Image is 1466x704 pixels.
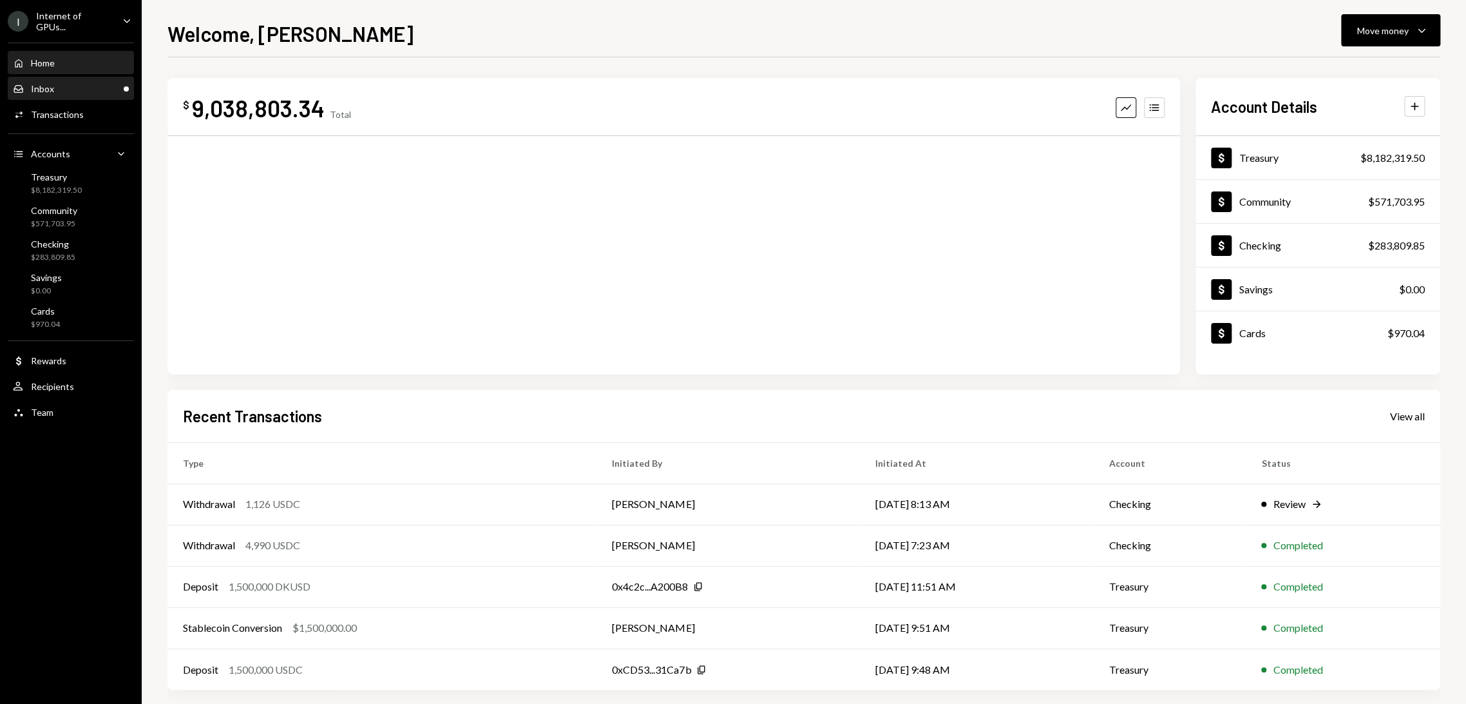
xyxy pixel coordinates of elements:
[612,579,688,594] div: 0x4c2c...A200B8
[167,21,414,46] h1: Welcome, [PERSON_NAME]
[1273,538,1322,553] div: Completed
[8,51,134,74] a: Home
[167,442,596,484] th: Type
[596,525,860,566] td: [PERSON_NAME]
[8,235,134,266] a: Checking$283,809.85
[1195,224,1440,267] a: Checking$283,809.85
[31,83,54,94] div: Inbox
[245,538,300,553] div: 4,990 USDC
[612,662,691,678] div: 0xCD53...31Ca7b
[1093,484,1246,525] td: Checking
[229,662,303,678] div: 1,500,000 USDC
[1093,525,1246,566] td: Checking
[292,620,357,636] div: $1,500,000.00
[1239,195,1291,208] div: Community
[8,349,134,372] a: Rewards
[1390,410,1425,423] div: View all
[31,272,62,283] div: Savings
[31,205,77,216] div: Community
[31,381,74,392] div: Recipients
[1093,442,1246,484] th: Account
[8,11,28,32] div: I
[1093,607,1246,649] td: Treasury
[860,484,1094,525] td: [DATE] 8:13 AM
[31,148,70,159] div: Accounts
[1239,327,1266,339] div: Cards
[36,10,112,32] div: Internet of GPUs...
[596,607,860,649] td: [PERSON_NAME]
[1273,662,1322,678] div: Completed
[31,355,66,366] div: Rewards
[1273,579,1322,594] div: Completed
[183,579,218,594] div: Deposit
[1399,282,1425,297] div: $0.00
[1246,442,1440,484] th: Status
[596,484,860,525] td: [PERSON_NAME]
[1195,311,1440,355] a: Cards$970.04
[1239,152,1279,164] div: Treasury
[1211,96,1317,117] h2: Account Details
[1368,194,1425,210] div: $571,703.95
[31,407,53,418] div: Team
[8,268,134,299] a: Savings$0.00
[183,496,235,512] div: Withdrawal
[1195,268,1440,311] a: Savings$0.00
[8,201,134,232] a: Community$571,703.95
[860,607,1094,649] td: [DATE] 9:51 AM
[860,442,1094,484] th: Initiated At
[31,252,75,263] div: $283,809.85
[8,400,134,424] a: Team
[183,99,189,112] div: $
[330,109,351,120] div: Total
[8,168,134,199] a: Treasury$8,182,319.50
[1387,326,1425,341] div: $970.04
[1093,649,1246,690] td: Treasury
[860,649,1094,690] td: [DATE] 9:48 AM
[1368,238,1425,253] div: $283,809.85
[192,93,325,122] div: 9,038,803.34
[1239,283,1273,295] div: Savings
[31,171,82,182] div: Treasury
[31,319,60,330] div: $970.04
[183,406,322,427] h2: Recent Transactions
[1093,566,1246,607] td: Treasury
[31,219,77,230] div: $571,703.95
[1273,620,1322,636] div: Completed
[1239,239,1281,251] div: Checking
[183,620,282,636] div: Stablecoin Conversion
[1360,150,1425,166] div: $8,182,319.50
[860,566,1094,607] td: [DATE] 11:51 AM
[8,302,134,333] a: Cards$970.04
[8,103,134,126] a: Transactions
[1357,24,1409,37] div: Move money
[31,239,75,249] div: Checking
[31,185,82,196] div: $8,182,319.50
[31,306,60,317] div: Cards
[8,375,134,398] a: Recipients
[183,538,235,553] div: Withdrawal
[1341,14,1440,46] button: Move money
[1390,409,1425,423] a: View all
[1195,136,1440,179] a: Treasury$8,182,319.50
[245,496,300,512] div: 1,126 USDC
[860,525,1094,566] td: [DATE] 7:23 AM
[596,442,860,484] th: Initiated By
[31,57,55,68] div: Home
[1195,180,1440,223] a: Community$571,703.95
[31,109,84,120] div: Transactions
[183,662,218,678] div: Deposit
[31,286,62,297] div: $0.00
[8,77,134,100] a: Inbox
[1273,496,1305,512] div: Review
[229,579,310,594] div: 1,500,000 DKUSD
[8,142,134,165] a: Accounts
